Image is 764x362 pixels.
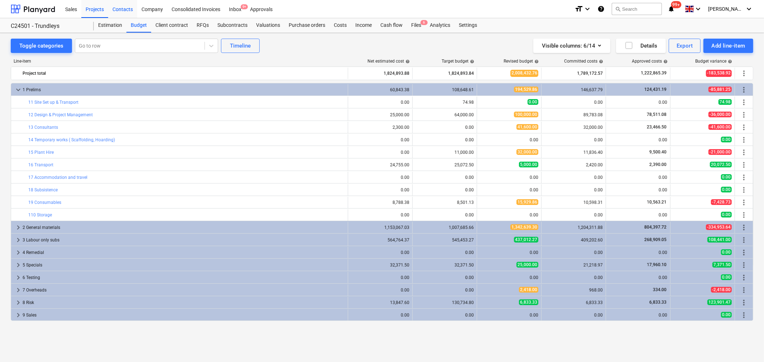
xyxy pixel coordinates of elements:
i: notifications [668,5,675,13]
div: 89,783.08 [544,112,603,117]
div: 0.00 [415,125,474,130]
a: 11 Site Set up & Transport [28,100,78,105]
span: More actions [740,85,748,94]
div: 0.00 [351,288,409,293]
span: More actions [740,148,748,157]
div: Revised budget [504,59,539,64]
div: 6 Testing [23,272,345,283]
div: 0.00 [415,288,474,293]
span: 9,500.40 [649,150,667,155]
a: Files6 [407,18,426,33]
span: More actions [740,311,748,319]
span: More actions [740,223,748,232]
span: More actions [740,173,748,182]
span: keyboard_arrow_down [14,85,23,94]
div: Costs [330,18,351,33]
div: 0.00 [351,212,409,217]
span: 334.00 [652,287,667,292]
i: Knowledge base [597,5,605,13]
span: 0.00 [721,187,732,192]
span: help [597,59,603,64]
span: 7,371.50 [712,262,732,268]
div: 0.00 [480,313,538,318]
span: help [726,59,732,64]
div: Committed costs [564,59,603,64]
span: help [469,59,474,64]
div: 8,788.38 [351,200,409,205]
div: 0.00 [609,212,667,217]
span: 10,563.21 [646,200,667,205]
span: 268,909.05 [644,237,667,242]
button: Toggle categories [11,39,72,53]
div: 3 Labour only subs [23,234,345,246]
span: More actions [740,298,748,307]
span: keyboard_arrow_right [14,261,23,269]
div: 5 Specials [23,259,345,271]
span: help [533,59,539,64]
div: 564,764.37 [351,238,409,243]
div: 0.00 [609,275,667,280]
div: 2,300.00 [351,125,409,130]
span: More actions [740,211,748,219]
div: 60,843.38 [351,87,409,92]
i: keyboard_arrow_down [694,5,702,13]
span: keyboard_arrow_right [14,298,23,307]
button: Search [612,3,662,15]
div: Timeline [230,41,251,50]
button: Timeline [221,39,260,53]
div: 0.00 [351,275,409,280]
div: Target budget [442,59,474,64]
div: Approved costs [632,59,668,64]
span: 2,390.00 [649,162,667,167]
div: 0.00 [544,250,603,255]
div: Purchase orders [284,18,330,33]
div: 0.00 [544,100,603,105]
span: 74.98 [719,99,732,105]
div: Project total [23,68,345,79]
div: 0.00 [480,250,538,255]
div: 0.00 [415,187,474,192]
div: 0.00 [544,212,603,217]
span: 6,833.33 [649,300,667,305]
span: More actions [740,136,748,144]
div: 32,000.00 [544,125,603,130]
span: -334,953.64 [706,224,732,230]
span: More actions [740,286,748,294]
div: 4 Remedial [23,247,345,258]
span: 804,397.72 [644,225,667,230]
div: 8,501.13 [415,200,474,205]
div: 0.00 [480,275,538,280]
span: More actions [740,261,748,269]
a: Analytics [426,18,455,33]
div: 0.00 [351,187,409,192]
div: 21,218.97 [544,263,603,268]
a: 110 Storage [28,212,52,217]
span: 78,511.08 [646,112,667,117]
span: 32,000.00 [516,149,538,155]
div: Budget variance [695,59,732,64]
span: More actions [740,248,748,257]
div: 0.00 [544,313,603,318]
div: 1,204,311.88 [544,225,603,230]
span: 0.00 [721,212,732,217]
span: 41,600.00 [516,124,538,130]
div: Files [407,18,426,33]
span: 1,222,865.39 [640,70,667,76]
a: 13 Consultants [28,125,58,130]
div: 0.00 [480,175,538,180]
div: 968.00 [544,288,603,293]
div: 0.00 [415,313,474,318]
a: Valuations [252,18,284,33]
div: 0.00 [480,212,538,217]
div: Cash flow [376,18,407,33]
span: 5,000.00 [519,162,538,167]
a: Client contract [151,18,192,33]
div: Visible columns : 6/14 [542,41,602,50]
span: More actions [740,123,748,132]
span: More actions [740,236,748,244]
span: 0.00 [721,312,732,318]
span: help [662,59,668,64]
div: 7 Overheads [23,284,345,296]
div: Budget [126,18,151,33]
